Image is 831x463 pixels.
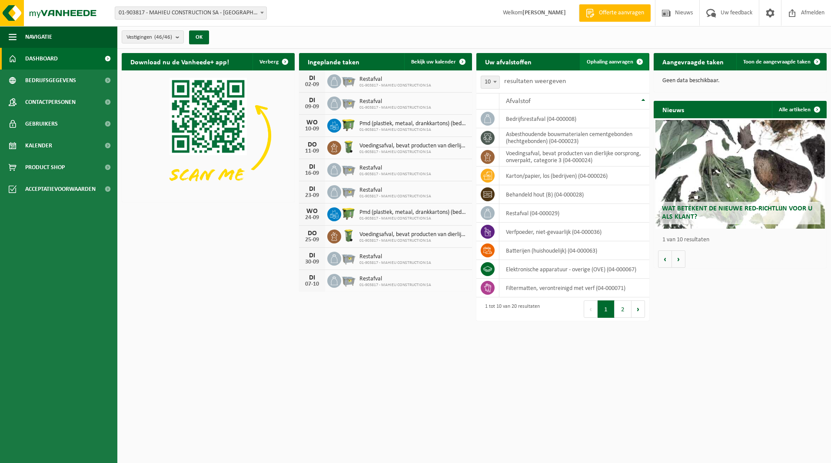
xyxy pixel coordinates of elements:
[584,300,598,318] button: Previous
[359,120,468,127] span: Pmd (plastiek, metaal, drankkartons) (bedrijven)
[598,300,615,318] button: 1
[341,162,356,177] img: WB-2500-GAL-GY-01
[359,194,431,199] span: 01-903817 - MAHIEU CONSTRUCTION SA
[122,53,238,70] h2: Download nu de Vanheede+ app!
[341,250,356,265] img: WB-2500-GAL-GY-01
[632,300,645,318] button: Next
[499,128,649,147] td: asbesthoudende bouwmaterialen cementgebonden (hechtgebonden) (04-000023)
[341,95,356,110] img: WB-2500-GAL-GY-01
[658,250,672,268] button: Vorige
[154,34,172,40] count: (46/46)
[253,53,294,70] button: Verberg
[481,76,500,89] span: 10
[299,53,368,70] h2: Ingeplande taken
[303,170,321,177] div: 16-09
[303,141,321,148] div: DO
[672,250,685,268] button: Volgende
[341,184,356,199] img: WB-2500-GAL-GY-01
[303,259,321,265] div: 30-09
[580,53,648,70] a: Ophaling aanvragen
[579,4,651,22] a: Offerte aanvragen
[654,53,732,70] h2: Aangevraagde taken
[303,281,321,287] div: 07-10
[476,53,540,70] h2: Uw afvalstoffen
[303,186,321,193] div: DI
[772,101,826,118] a: Alle artikelen
[499,167,649,185] td: karton/papier, los (bedrijven) (04-000026)
[404,53,471,70] a: Bekijk uw kalender
[359,231,468,238] span: Voedingsafval, bevat producten van dierlijke oorsprong, onverpakt, categorie 3
[597,9,646,17] span: Offerte aanvragen
[25,178,96,200] span: Acceptatievoorwaarden
[662,205,812,220] span: Wat betekent de nieuwe RED-richtlijn voor u als klant?
[499,110,649,128] td: bedrijfsrestafval (04-000008)
[303,148,321,154] div: 11-09
[655,120,825,229] a: Wat betekent de nieuwe RED-richtlijn voor u als klant?
[303,252,321,259] div: DI
[303,82,321,88] div: 02-09
[303,193,321,199] div: 23-09
[25,157,65,178] span: Product Shop
[615,300,632,318] button: 2
[126,31,172,44] span: Vestigingen
[481,76,499,88] span: 10
[341,140,356,154] img: WB-0140-HPE-GN-50
[359,216,468,221] span: 01-903817 - MAHIEU CONSTRUCTION SA
[303,237,321,243] div: 25-09
[25,26,52,48] span: Navigatie
[499,279,649,297] td: filtermatten, verontreinigd met verf (04-000071)
[341,273,356,287] img: WB-2500-GAL-GY-01
[587,59,633,65] span: Ophaling aanvragen
[743,59,811,65] span: Toon de aangevraagde taken
[359,150,468,155] span: 01-903817 - MAHIEU CONSTRUCTION SA
[189,30,209,44] button: OK
[303,104,321,110] div: 09-09
[504,78,566,85] label: resultaten weergeven
[303,97,321,104] div: DI
[359,283,431,288] span: 01-903817 - MAHIEU CONSTRUCTION SA
[499,241,649,260] td: batterijen (huishoudelijk) (04-000063)
[25,91,76,113] span: Contactpersonen
[359,209,468,216] span: Pmd (plastiek, metaal, drankkartons) (bedrijven)
[506,98,531,105] span: Afvalstof
[522,10,566,16] strong: [PERSON_NAME]
[25,70,76,91] span: Bedrijfsgegevens
[359,238,468,243] span: 01-903817 - MAHIEU CONSTRUCTION SA
[341,228,356,243] img: WB-0140-HPE-GN-50
[411,59,456,65] span: Bekijk uw kalender
[499,185,649,204] td: behandeld hout (B) (04-000028)
[359,143,468,150] span: Voedingsafval, bevat producten van dierlijke oorsprong, onverpakt, categorie 3
[359,253,431,260] span: Restafval
[341,73,356,88] img: WB-2500-GAL-GY-01
[303,75,321,82] div: DI
[359,276,431,283] span: Restafval
[359,127,468,133] span: 01-903817 - MAHIEU CONSTRUCTION SA
[122,30,184,43] button: Vestigingen(46/46)
[303,126,321,132] div: 10-09
[662,237,822,243] p: 1 van 10 resultaten
[303,208,321,215] div: WO
[341,206,356,221] img: WB-1100-HPE-GN-50
[122,70,295,200] img: Download de VHEPlus App
[736,53,826,70] a: Toon de aangevraagde taken
[25,113,58,135] span: Gebruikers
[359,105,431,110] span: 01-903817 - MAHIEU CONSTRUCTION SA
[303,274,321,281] div: DI
[25,48,58,70] span: Dashboard
[25,135,52,157] span: Kalender
[303,163,321,170] div: DI
[499,260,649,279] td: elektronische apparatuur - overige (OVE) (04-000067)
[499,204,649,223] td: restafval (04-000029)
[359,83,431,88] span: 01-903817 - MAHIEU CONSTRUCTION SA
[359,98,431,105] span: Restafval
[303,230,321,237] div: DO
[662,78,818,84] p: Geen data beschikbaar.
[115,7,267,20] span: 01-903817 - MAHIEU CONSTRUCTION SA - COMINES
[359,187,431,194] span: Restafval
[654,101,693,118] h2: Nieuws
[341,117,356,132] img: WB-1100-HPE-GN-50
[481,300,540,319] div: 1 tot 10 van 20 resultaten
[359,76,431,83] span: Restafval
[359,260,431,266] span: 01-903817 - MAHIEU CONSTRUCTION SA
[359,165,431,172] span: Restafval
